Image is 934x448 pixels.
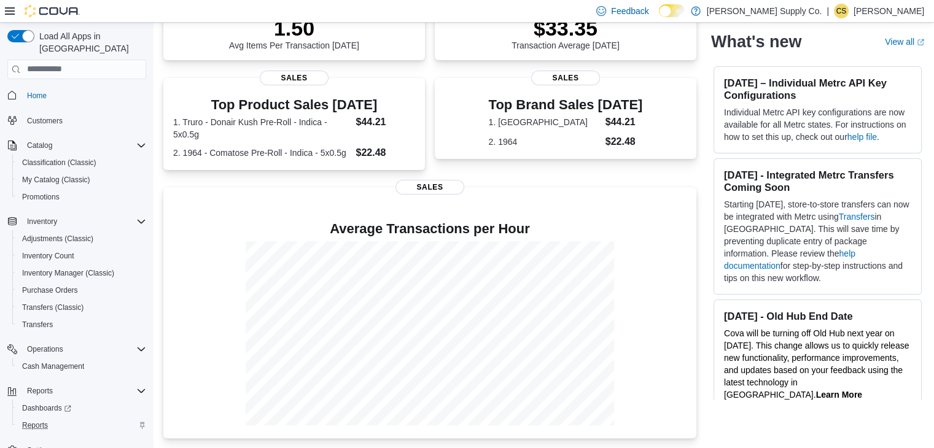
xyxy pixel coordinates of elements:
[917,39,924,46] svg: External link
[12,247,151,265] button: Inventory Count
[17,155,146,170] span: Classification (Classic)
[27,116,63,126] span: Customers
[22,214,62,229] button: Inventory
[2,382,151,400] button: Reports
[707,4,822,18] p: [PERSON_NAME] Supply Co.
[17,317,146,332] span: Transfers
[173,147,351,159] dt: 2. 1964 - Comatose Pre-Roll - Indica - 5x0.5g
[711,32,801,52] h2: What's new
[724,106,911,143] p: Individual Metrc API key configurations are now available for all Metrc states. For instructions ...
[724,328,909,400] span: Cova will be turning off Old Hub next year on [DATE]. This change allows us to quickly release ne...
[12,417,151,434] button: Reports
[22,361,84,371] span: Cash Management
[724,249,855,271] a: help documentation
[22,303,84,312] span: Transfers (Classic)
[12,230,151,247] button: Adjustments (Classic)
[17,359,89,374] a: Cash Management
[12,316,151,333] button: Transfers
[22,88,52,103] a: Home
[12,171,151,188] button: My Catalog (Classic)
[22,158,96,168] span: Classification (Classic)
[17,249,146,263] span: Inventory Count
[659,4,685,17] input: Dark Mode
[12,154,151,171] button: Classification (Classic)
[34,30,146,55] span: Load All Apps in [GEOGRAPHIC_DATA]
[17,317,58,332] a: Transfers
[173,116,351,141] dt: 1. Truro - Donair Kush Pre-Roll - Indica - 5x0.5g
[229,16,359,41] p: 1.50
[17,231,98,246] a: Adjustments (Classic)
[229,16,359,50] div: Avg Items Per Transaction [DATE]
[12,299,151,316] button: Transfers (Classic)
[724,77,911,101] h3: [DATE] – Individual Metrc API Key Configurations
[12,188,151,206] button: Promotions
[17,190,64,204] a: Promotions
[22,192,60,202] span: Promotions
[17,418,53,433] a: Reports
[22,214,146,229] span: Inventory
[22,342,146,357] span: Operations
[17,401,76,415] a: Dashboards
[173,222,687,236] h4: Average Transactions per Hour
[836,4,847,18] span: CS
[17,418,146,433] span: Reports
[12,282,151,299] button: Purchase Orders
[22,268,114,278] span: Inventory Manager (Classic)
[2,112,151,129] button: Customers
[724,310,911,322] h3: [DATE] - Old Hub End Date
[827,4,829,18] p: |
[17,401,146,415] span: Dashboards
[25,5,80,17] img: Cova
[17,266,146,280] span: Inventory Manager (Classic)
[173,98,415,112] h3: Top Product Sales [DATE]
[834,4,849,18] div: Charisma Santos
[847,132,877,142] a: help file
[27,344,63,354] span: Operations
[512,16,620,50] div: Transaction Average [DATE]
[17,283,146,298] span: Purchase Orders
[27,386,53,396] span: Reports
[22,175,90,185] span: My Catalog (Classic)
[22,114,68,128] a: Customers
[17,190,146,204] span: Promotions
[22,88,146,103] span: Home
[724,198,911,284] p: Starting [DATE], store-to-store transfers can now be integrated with Metrc using in [GEOGRAPHIC_D...
[17,172,95,187] a: My Catalog (Classic)
[22,384,58,398] button: Reports
[12,400,151,417] a: Dashboards
[17,172,146,187] span: My Catalog (Classic)
[489,136,601,148] dt: 2. 1964
[885,37,924,47] a: View allExternal link
[489,116,601,128] dt: 1. [GEOGRAPHIC_DATA]
[2,341,151,358] button: Operations
[22,113,146,128] span: Customers
[531,71,600,85] span: Sales
[17,249,79,263] a: Inventory Count
[12,265,151,282] button: Inventory Manager (Classic)
[17,231,146,246] span: Adjustments (Classic)
[22,384,146,398] span: Reports
[854,4,924,18] p: [PERSON_NAME]
[22,420,48,430] span: Reports
[27,217,57,226] span: Inventory
[17,300,88,315] a: Transfers (Classic)
[724,169,911,193] h3: [DATE] - Integrated Metrc Transfers Coming Soon
[839,212,875,222] a: Transfers
[22,403,71,413] span: Dashboards
[815,390,862,400] strong: Learn More
[22,320,53,330] span: Transfers
[22,138,146,153] span: Catalog
[22,342,68,357] button: Operations
[22,138,57,153] button: Catalog
[27,91,47,101] span: Home
[356,145,414,160] dd: $22.48
[17,266,119,280] a: Inventory Manager (Classic)
[12,358,151,375] button: Cash Management
[2,87,151,104] button: Home
[611,5,648,17] span: Feedback
[22,234,93,244] span: Adjustments (Classic)
[27,141,52,150] span: Catalog
[605,134,643,149] dd: $22.48
[22,251,74,261] span: Inventory Count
